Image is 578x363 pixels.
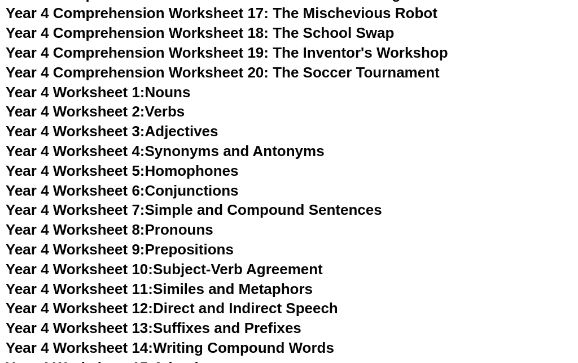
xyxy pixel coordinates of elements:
[6,123,145,140] span: Year 4 Worksheet 3:
[384,235,578,363] iframe: Chat Widget
[6,162,145,179] span: Year 4 Worksheet 5:
[6,201,145,218] span: Year 4 Worksheet 7:
[6,162,239,179] a: Year 4 Worksheet 5:Homophones
[6,182,239,199] a: Year 4 Worksheet 6:Conjunctions
[6,103,145,120] span: Year 4 Worksheet 2:
[6,123,218,140] a: Year 4 Worksheet 3:Adjectives
[6,64,440,81] a: Year 4 Comprehension Worksheet 20: The Soccer Tournament
[6,339,153,356] span: Year 4 Worksheet 14:
[6,84,190,101] a: Year 4 Worksheet 1:Nouns
[6,142,145,159] span: Year 4 Worksheet 4:
[6,280,153,297] span: Year 4 Worksheet 11:
[6,241,145,258] span: Year 4 Worksheet 9:
[6,24,394,41] a: Year 4 Comprehension Worksheet 18: The School Swap
[6,319,153,336] span: Year 4 Worksheet 13:
[6,84,145,101] span: Year 4 Worksheet 1:
[6,261,323,278] a: Year 4 Worksheet 10:Subject-Verb Agreement
[6,221,145,238] span: Year 4 Worksheet 8:
[6,339,334,356] a: Year 4 Worksheet 14:Writing Compound Words
[6,182,145,199] span: Year 4 Worksheet 6:
[6,221,213,238] a: Year 4 Worksheet 8:Pronouns
[6,5,437,21] a: Year 4 Comprehension Worksheet 17: The Mischevious Robot
[6,241,234,258] a: Year 4 Worksheet 9:Prepositions
[6,261,153,278] span: Year 4 Worksheet 10:
[6,201,382,218] a: Year 4 Worksheet 7:Simple and Compound Sentences
[6,280,313,297] a: Year 4 Worksheet 11:Similes and Metaphors
[6,300,338,317] a: Year 4 Worksheet 12:Direct and Indirect Speech
[6,103,185,120] a: Year 4 Worksheet 2:Verbs
[6,142,325,159] a: Year 4 Worksheet 4:Synonyms and Antonyms
[6,319,301,336] a: Year 4 Worksheet 13:Suffixes and Prefixes
[6,300,153,317] span: Year 4 Worksheet 12:
[6,44,448,61] a: Year 4 Comprehension Worksheet 19: The Inventor's Workshop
